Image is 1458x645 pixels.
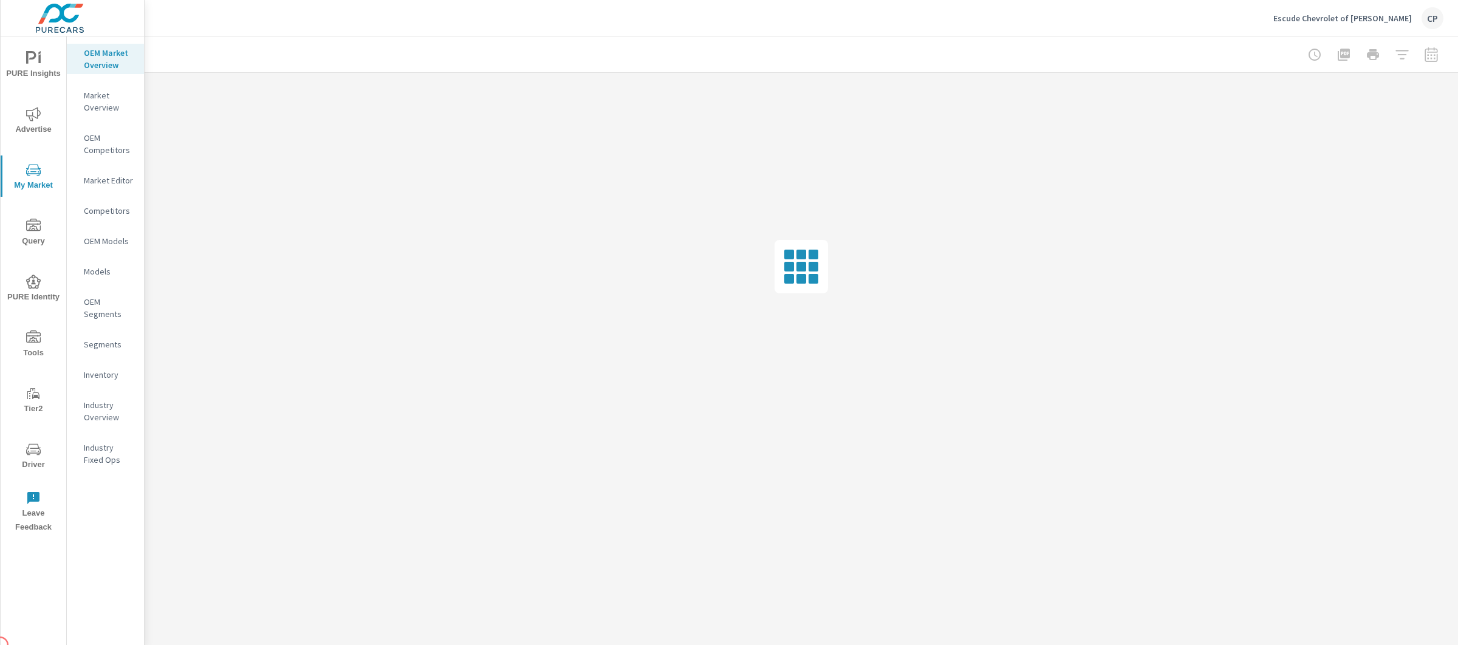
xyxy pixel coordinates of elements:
[4,107,63,137] span: Advertise
[67,439,144,469] div: Industry Fixed Ops
[1273,13,1412,24] p: Escude Chevrolet of [PERSON_NAME]
[84,369,134,381] p: Inventory
[84,174,134,186] p: Market Editor
[67,86,144,117] div: Market Overview
[84,235,134,247] p: OEM Models
[4,442,63,472] span: Driver
[67,396,144,426] div: Industry Overview
[84,47,134,71] p: OEM Market Overview
[1,36,66,539] div: nav menu
[4,386,63,416] span: Tier2
[4,219,63,248] span: Query
[4,163,63,193] span: My Market
[67,129,144,159] div: OEM Competitors
[4,275,63,304] span: PURE Identity
[4,51,63,81] span: PURE Insights
[67,171,144,189] div: Market Editor
[84,132,134,156] p: OEM Competitors
[67,335,144,353] div: Segments
[67,44,144,74] div: OEM Market Overview
[4,330,63,360] span: Tools
[4,491,63,534] span: Leave Feedback
[84,399,134,423] p: Industry Overview
[1422,7,1443,29] div: CP
[67,232,144,250] div: OEM Models
[67,262,144,281] div: Models
[84,296,134,320] p: OEM Segments
[67,202,144,220] div: Competitors
[84,442,134,466] p: Industry Fixed Ops
[67,366,144,384] div: Inventory
[84,205,134,217] p: Competitors
[67,293,144,323] div: OEM Segments
[84,265,134,278] p: Models
[84,338,134,350] p: Segments
[84,89,134,114] p: Market Overview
